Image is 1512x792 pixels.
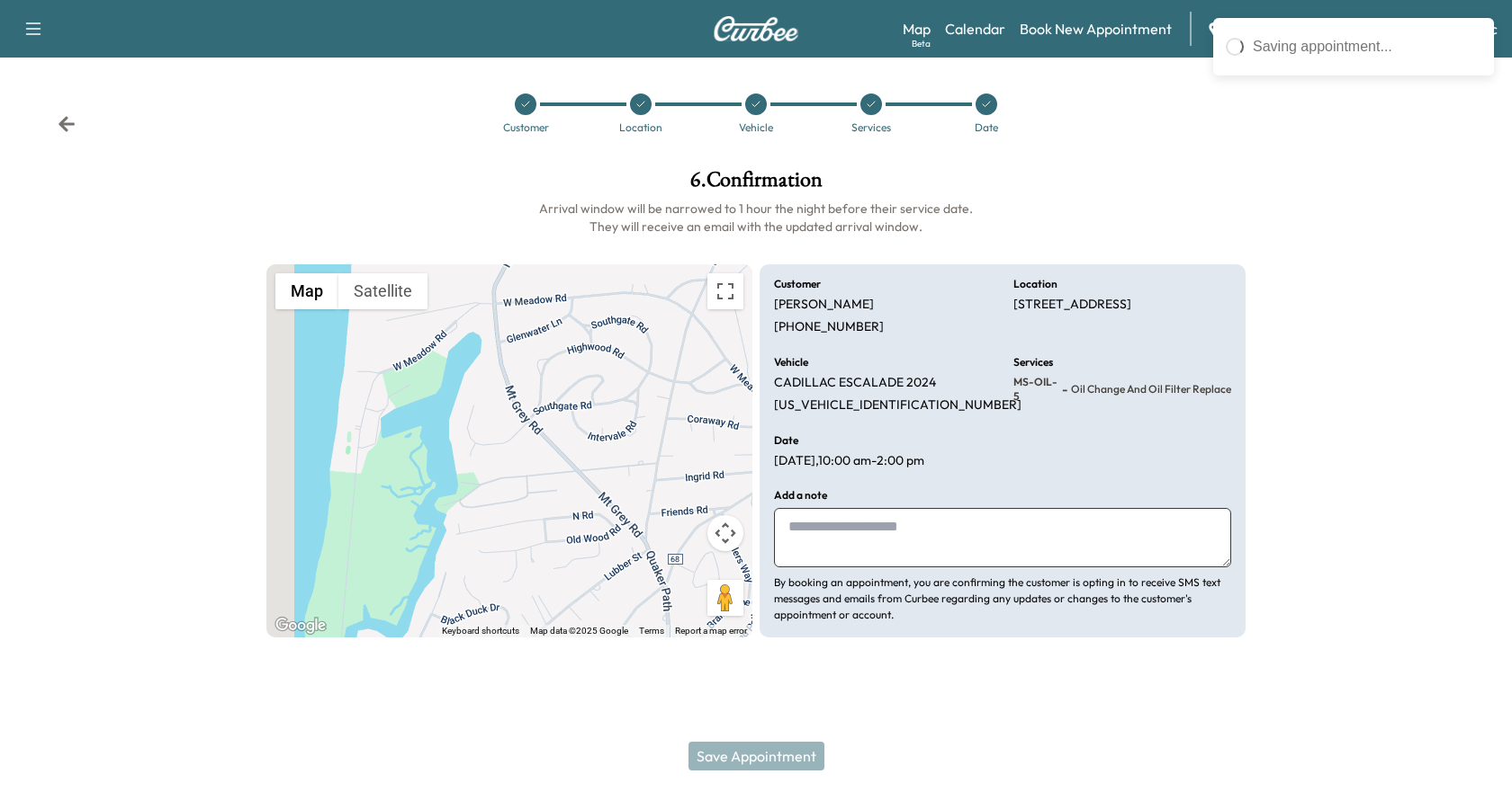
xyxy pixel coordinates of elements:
p: [PHONE_NUMBER] [774,319,884,335]
div: Saving appointment... [1253,36,1481,58]
a: MapBeta [903,18,931,40]
span: Map data ©2025 Google [530,626,628,636]
h6: Services [1013,357,1053,368]
button: Show street map [275,273,338,309]
div: Date [975,122,998,133]
h1: 6 . Confirmation [266,169,1246,200]
a: Report a map error [675,626,747,636]
p: [DATE] , 10:00 am - 2:00 pm [774,453,924,469]
button: Map camera controls [707,515,743,551]
img: Google [271,614,330,637]
a: Calendar [945,18,1005,40]
button: Drag Pegman onto the map to open Street View [707,580,743,616]
button: Show satellite imagery [338,273,427,309]
p: [US_VEHICLE_IDENTIFICATION_NUMBER] [774,397,1021,414]
span: - [1058,380,1067,398]
p: By booking an appointment, you are confirming the customer is opting in to receive SMS text messa... [774,574,1231,623]
h6: Location [1013,279,1057,289]
div: Back [58,115,76,133]
div: Services [851,122,891,133]
h6: Vehicle [774,357,808,368]
div: Beta [912,37,931,50]
span: MS-OIL-5 [1013,375,1058,404]
button: Toggle fullscreen view [707,273,743,309]
p: CADILLAC ESCALADE 2024 [774,375,936,391]
img: Curbee Logo [713,16,799,41]
h6: Date [774,435,798,446]
button: Keyboard shortcuts [442,625,519,637]
p: [PERSON_NAME] [774,297,874,313]
a: Book New Appointment [1020,18,1172,40]
a: Open this area in Google Maps (opens a new window) [271,614,330,637]
div: Location [619,122,662,133]
div: Customer [503,122,549,133]
h6: Customer [774,279,821,289]
h6: Arrival window will be narrowed to 1 hour the night before their service date. They will receive ... [266,200,1246,236]
span: Oil Change and Oil Filter Replacement - 5 Qt [1067,382,1265,396]
p: [STREET_ADDRESS] [1013,297,1131,313]
h6: Add a note [774,490,827,501]
div: Vehicle [739,122,773,133]
a: Terms (opens in new tab) [639,626,664,636]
